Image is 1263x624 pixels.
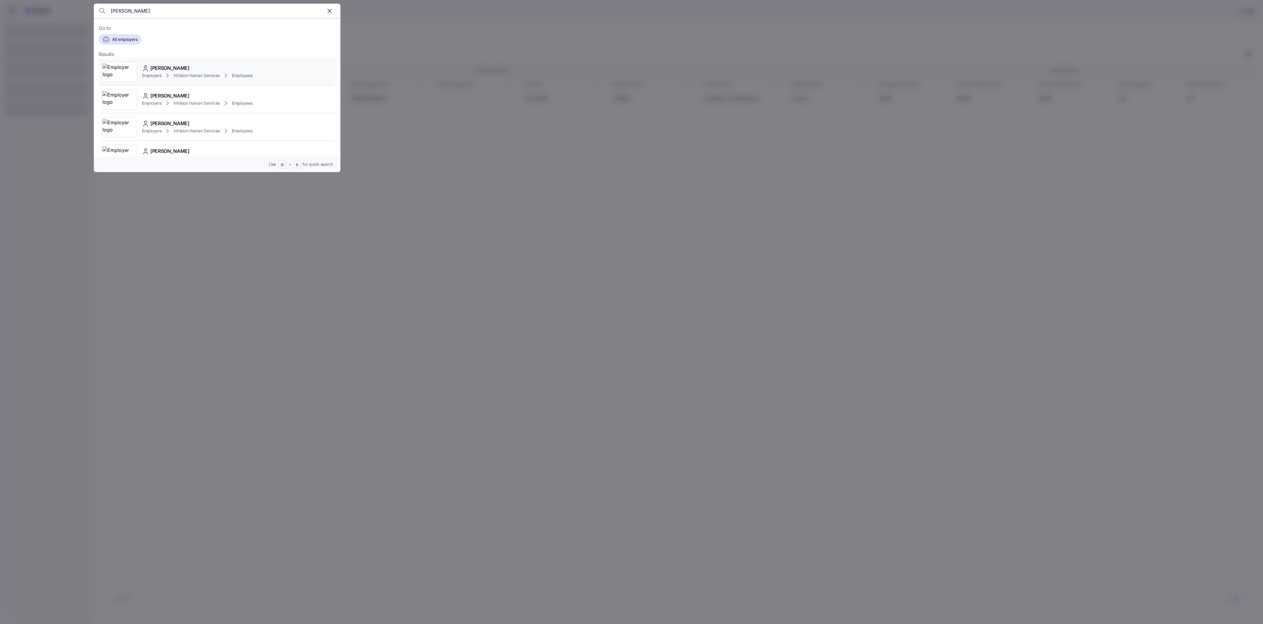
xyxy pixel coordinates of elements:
[103,91,137,108] img: Employer logo
[150,147,189,155] span: [PERSON_NAME]
[269,161,276,167] span: Use
[303,161,333,167] span: for quick search
[150,120,189,127] span: [PERSON_NAME]
[232,128,252,134] span: Employees
[142,100,161,106] span: Employers
[103,119,137,136] img: Employer logo
[150,64,189,72] span: [PERSON_NAME]
[103,147,137,163] img: Employer logo
[150,92,189,100] span: [PERSON_NAME]
[174,73,220,79] span: InVision Human Services
[112,36,137,42] span: All employers
[99,24,336,32] span: Go to
[99,51,114,58] span: Results
[281,162,284,168] span: ⌘
[142,128,161,134] span: Employers
[99,34,141,45] button: All employers
[142,73,161,79] span: Employers
[174,100,220,106] span: InVision Human Services
[103,63,137,80] img: Employer logo
[232,100,252,106] span: Employees
[289,161,291,167] span: +
[232,73,252,79] span: Employees
[296,162,298,168] span: B
[174,128,220,134] span: InVision Human Services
